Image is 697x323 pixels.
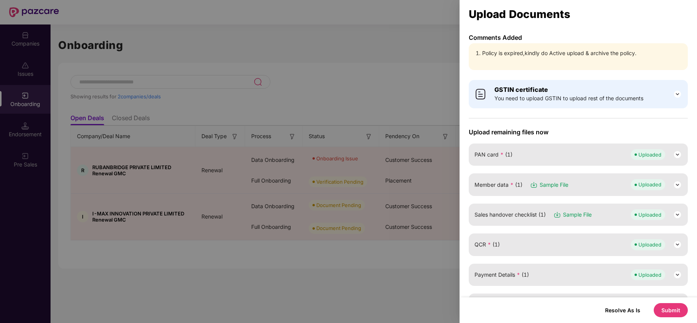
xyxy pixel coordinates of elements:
button: Submit [654,303,688,317]
img: svg+xml;base64,PHN2ZyB3aWR0aD0iMjQiIGhlaWdodD0iMjQiIHZpZXdCb3g9IjAgMCAyNCAyNCIgZmlsbD0ibm9uZSIgeG... [673,210,682,219]
button: Resolve As Is [597,305,648,315]
span: Upload remaining files now [469,128,688,136]
span: You need to upload GSTIN to upload rest of the documents [494,94,643,103]
p: Comments Added [469,34,688,41]
li: Policy is expired,kindly do Active upload & archive the policy. [482,49,682,57]
div: Uploaded [638,181,661,188]
img: svg+xml;base64,PHN2ZyB3aWR0aD0iMjQiIGhlaWdodD0iMjQiIHZpZXdCb3g9IjAgMCAyNCAyNCIgZmlsbD0ibm9uZSIgeG... [673,150,682,159]
span: Sample File [540,181,568,189]
div: Uploaded [638,211,661,219]
span: Member data (1) [474,181,522,189]
div: Uploaded [638,241,661,248]
div: Uploaded [638,271,661,279]
img: svg+xml;base64,PHN2ZyB3aWR0aD0iMjQiIGhlaWdodD0iMjQiIHZpZXdCb3g9IjAgMCAyNCAyNCIgZmlsbD0ibm9uZSIgeG... [673,90,682,99]
img: svg+xml;base64,PHN2ZyB3aWR0aD0iMjQiIGhlaWdodD0iMjQiIHZpZXdCb3g9IjAgMCAyNCAyNCIgZmlsbD0ibm9uZSIgeG... [673,240,682,249]
div: Upload Documents [469,10,688,18]
div: Uploaded [638,151,661,158]
img: svg+xml;base64,PHN2ZyB4bWxucz0iaHR0cDovL3d3dy53My5vcmcvMjAwMC9zdmciIHdpZHRoPSI0MCIgaGVpZ2h0PSI0MC... [474,88,487,100]
span: QCR (1) [474,240,500,249]
img: svg+xml;base64,PHN2ZyB3aWR0aD0iMjQiIGhlaWdodD0iMjQiIHZpZXdCb3g9IjAgMCAyNCAyNCIgZmlsbD0ibm9uZSIgeG... [673,180,682,189]
img: svg+xml;base64,PHN2ZyB3aWR0aD0iMjQiIGhlaWdodD0iMjQiIHZpZXdCb3g9IjAgMCAyNCAyNCIgZmlsbD0ibm9uZSIgeG... [673,270,682,279]
span: Sample File [563,210,592,219]
b: GSTIN certificate [494,86,548,93]
span: PAN card (1) [474,150,512,159]
img: svg+xml;base64,PHN2ZyB3aWR0aD0iMTYiIGhlaWdodD0iMTciIHZpZXdCb3g9IjAgMCAxNiAxNyIgZmlsbD0ibm9uZSIgeG... [530,181,538,189]
span: Payment Details (1) [474,271,529,279]
span: Sales handover checklist (1) [474,210,546,219]
img: svg+xml;base64,PHN2ZyB3aWR0aD0iMTYiIGhlaWdodD0iMTciIHZpZXdCb3g9IjAgMCAxNiAxNyIgZmlsbD0ibm9uZSIgeG... [553,211,561,219]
